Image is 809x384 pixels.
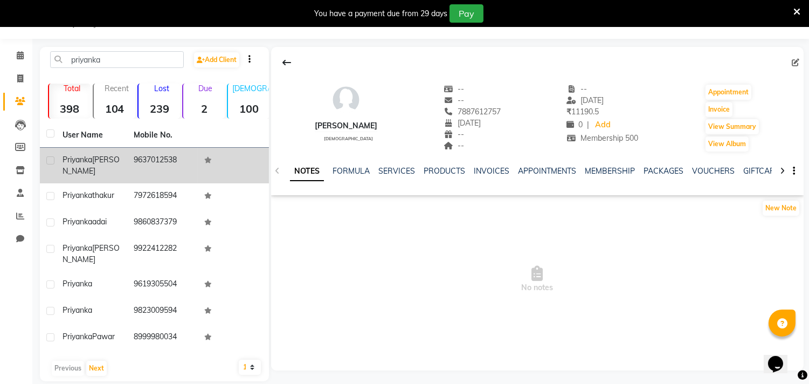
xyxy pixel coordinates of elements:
strong: 104 [94,102,135,115]
a: FORMULA [333,166,370,176]
td: 7972618594 [127,183,198,210]
button: Appointment [706,85,751,100]
span: 11190.5 [566,107,599,116]
div: You have a payment due from 29 days [314,8,447,19]
span: | [587,119,589,131]
img: avatar [330,84,362,116]
span: priyanka [63,305,92,315]
button: Invoice [706,102,732,117]
td: 9860837379 [127,210,198,236]
span: 7887612757 [444,107,501,116]
a: PACKAGES [644,166,683,176]
span: Priyanka [63,332,92,341]
p: Lost [143,84,180,93]
strong: 239 [139,102,180,115]
span: adai [92,217,107,227]
a: GIFTCARDS [743,166,785,176]
a: APPOINTMENTS [518,166,576,176]
td: 9619305504 [127,272,198,298]
a: Add [593,118,612,133]
span: Priyanka [63,243,92,253]
a: VOUCHERS [692,166,735,176]
span: [DATE] [566,95,604,105]
span: Membership 500 [566,133,638,143]
td: 9922412282 [127,236,198,272]
span: priyanka [63,190,92,200]
p: [DEMOGRAPHIC_DATA] [232,84,269,93]
strong: 398 [49,102,91,115]
p: Recent [98,84,135,93]
span: -- [566,84,587,94]
button: Next [86,361,107,376]
span: No notes [271,225,804,333]
p: Due [185,84,225,93]
a: INVOICES [474,166,509,176]
span: Priyanka [63,155,92,164]
td: 9823009594 [127,298,198,325]
span: -- [444,95,464,105]
th: Mobile No. [127,123,198,148]
button: New Note [763,201,799,216]
td: 8999980034 [127,325,198,351]
input: Search by Name/Mobile/Email/Code [50,51,184,68]
div: Back to Client [275,52,298,73]
td: 9637012538 [127,148,198,183]
a: Add Client [194,52,239,67]
th: User Name [56,123,127,148]
span: thakur [92,190,114,200]
span: ₹ [566,107,571,116]
button: View Album [706,136,749,152]
button: View Summary [706,119,759,134]
div: [PERSON_NAME] [315,120,377,132]
span: [DEMOGRAPHIC_DATA] [324,136,373,141]
p: Total [53,84,91,93]
span: Pawar [92,332,115,341]
a: MEMBERSHIP [585,166,635,176]
span: 0 [566,120,583,129]
button: Pay [450,4,483,23]
span: -- [444,84,464,94]
iframe: chat widget [764,341,798,373]
a: SERVICES [378,166,415,176]
span: priyanka [63,217,92,227]
strong: 2 [183,102,225,115]
a: PRODUCTS [424,166,465,176]
span: -- [444,129,464,139]
span: -- [444,141,464,150]
strong: 100 [228,102,269,115]
a: NOTES [290,162,324,181]
span: priyanka [63,279,92,289]
span: [DATE] [444,118,481,128]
